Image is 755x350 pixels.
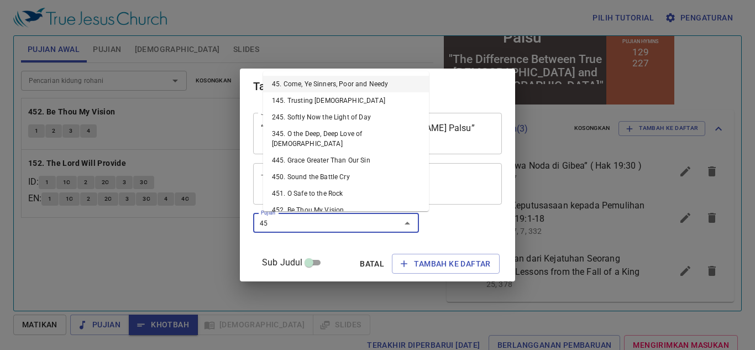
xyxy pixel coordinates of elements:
li: 227 [190,56,207,67]
button: Batal [354,254,390,274]
li: 129 [190,45,207,56]
li: 451. O Safe to the Rock [263,185,429,202]
textarea: “Perbedaan [PERSON_NAME] [PERSON_NAME] Palsu” [261,123,494,144]
span: Tambah ke Daftar [401,257,490,271]
button: Close [400,216,415,231]
li: 45. Come, Ye Sinners, Poor and Needy [263,76,429,92]
li: 452. Be Thou My Vision [263,202,429,218]
li: 145. Trusting [DEMOGRAPHIC_DATA] [263,92,429,109]
p: Pujian Hymns [180,38,216,43]
button: Tambah ke Daftar [392,254,499,274]
li: 450. Sound the Battle Cry [263,169,429,185]
span: Sub Judul [262,256,302,269]
h2: Tambah ke Daftar [253,77,502,95]
li: 345. O the Deep, Deep Love of [DEMOGRAPHIC_DATA] [263,126,429,152]
div: "The Difference Between True [DEMOGRAPHIC_DATA] and False [DEMOGRAPHIC_DATA]" [4,51,162,91]
li: 445. Grace Greater Than Our Sin [263,152,429,169]
span: Batal [359,257,385,271]
li: 245. Softly Now the Light of Day [263,109,429,126]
